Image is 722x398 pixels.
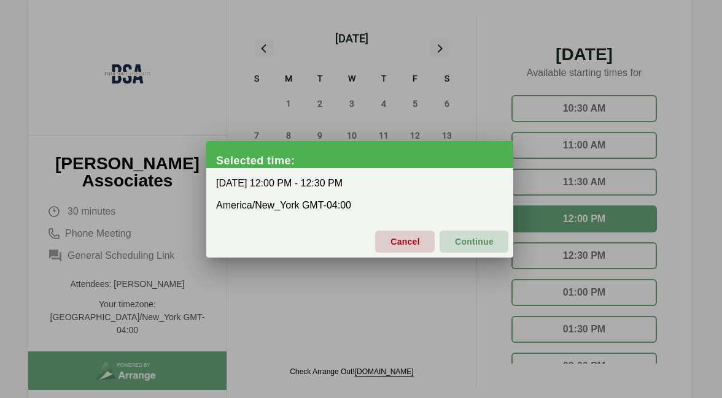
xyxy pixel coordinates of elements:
div: [DATE] 12:00 PM - 12:30 PM America/New_York GMT-04:00 [206,168,513,221]
button: Continue [440,231,508,253]
button: Cancel [375,231,435,253]
span: Cancel [390,229,420,254]
span: Continue [454,229,494,254]
div: Selected time: [216,155,513,167]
